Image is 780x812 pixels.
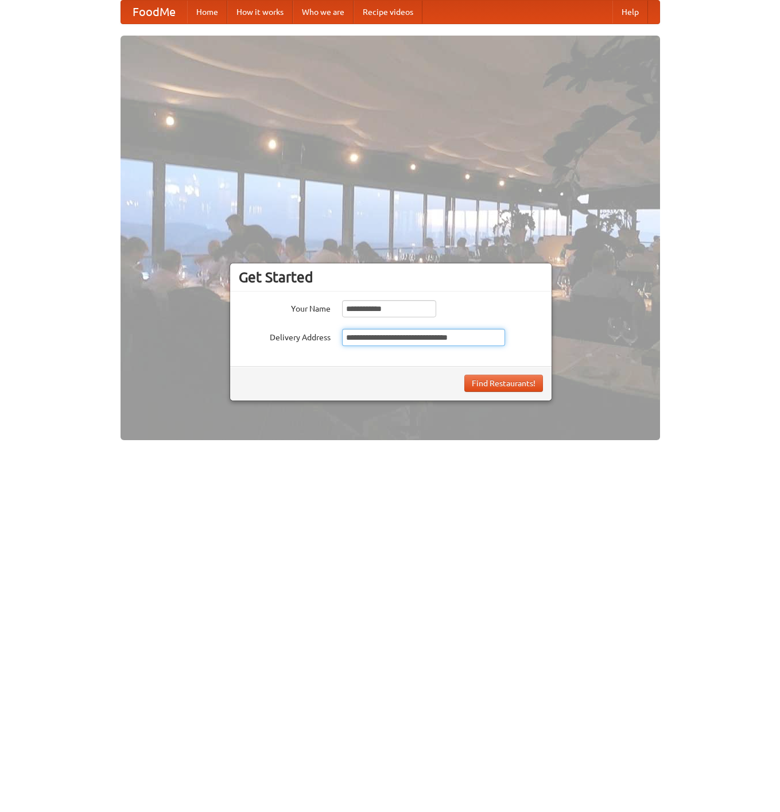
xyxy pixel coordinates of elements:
a: FoodMe [121,1,187,24]
label: Your Name [239,300,331,314]
h3: Get Started [239,269,543,286]
a: Who we are [293,1,354,24]
a: How it works [227,1,293,24]
a: Recipe videos [354,1,422,24]
label: Delivery Address [239,329,331,343]
a: Home [187,1,227,24]
a: Help [612,1,648,24]
button: Find Restaurants! [464,375,543,392]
